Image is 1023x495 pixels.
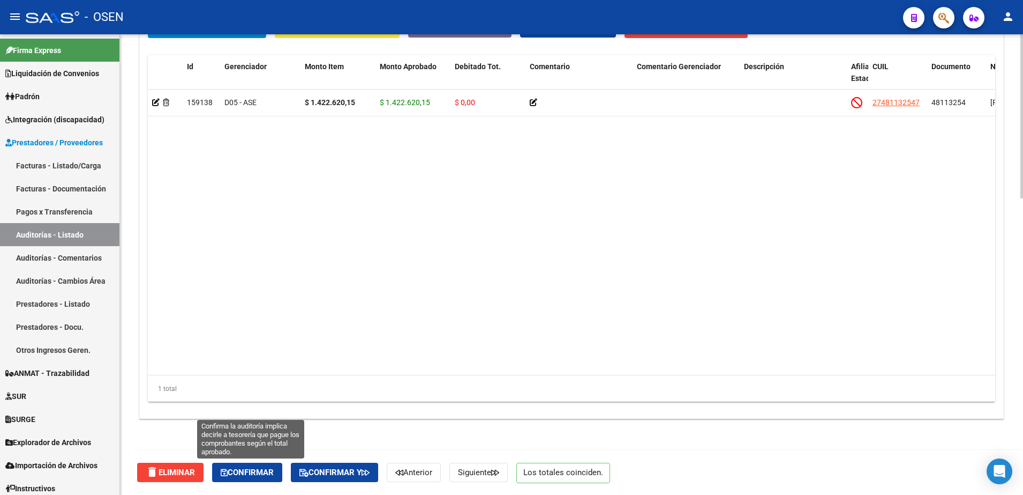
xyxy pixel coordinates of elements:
span: - OSEN [85,5,124,29]
span: Monto Item [305,62,344,71]
datatable-header-cell: Documento [927,55,986,102]
span: Confirmar [221,468,274,477]
span: Documento [931,62,971,71]
datatable-header-cell: CUIL [868,55,927,102]
span: Gerenciador [224,62,267,71]
mat-icon: delete [146,466,159,478]
div: Open Intercom Messenger [987,459,1012,484]
button: Anterior [387,463,441,482]
datatable-header-cell: Monto Aprobado [375,55,450,102]
span: Afiliado Estado [851,62,878,83]
span: CUIL [872,62,889,71]
span: $ 0,00 [455,98,475,107]
datatable-header-cell: Id [183,55,220,102]
span: Padrón [5,91,40,102]
mat-icon: menu [9,10,21,23]
span: Prestadores / Proveedores [5,137,103,149]
span: Comentario [530,62,570,71]
span: Id [187,62,193,71]
p: Los totales coinciden. [516,463,610,483]
datatable-header-cell: Comentario Gerenciador [633,55,740,102]
datatable-header-cell: Descripción [740,55,847,102]
span: Siguiente [458,468,499,477]
button: Eliminar [137,463,204,482]
span: Importación de Archivos [5,460,97,471]
span: Comentario Gerenciador [637,62,721,71]
mat-icon: person [1002,10,1014,23]
span: Monto Aprobado [380,62,437,71]
span: Liquidación de Convenios [5,68,99,79]
span: $ 1.422.620,15 [380,98,430,107]
span: 159138 [187,98,213,107]
span: 27481132547 [872,98,920,107]
span: Integración (discapacidad) [5,114,104,125]
datatable-header-cell: Debitado Tot. [450,55,525,102]
span: Descripción [744,62,784,71]
datatable-header-cell: Monto Item [300,55,375,102]
button: Confirmar [212,463,282,482]
span: Explorador de Archivos [5,437,91,448]
span: Debitado Tot. [455,62,501,71]
datatable-header-cell: Afiliado Estado [847,55,868,102]
button: Siguiente [449,463,508,482]
span: D05 - ASE [224,98,257,107]
span: Firma Express [5,45,61,56]
span: Instructivos [5,483,55,494]
datatable-header-cell: Comentario [525,55,633,102]
button: Confirmar y [291,463,378,482]
strong: $ 1.422.620,15 [305,98,355,107]
span: Confirmar y [299,468,370,477]
div: 1 total [148,375,995,402]
span: SUR [5,390,26,402]
span: ANMAT - Trazabilidad [5,367,89,379]
datatable-header-cell: Gerenciador [220,55,300,102]
span: Eliminar [146,468,195,477]
span: 48113254 [931,98,966,107]
span: SURGE [5,413,35,425]
span: Anterior [395,468,432,477]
